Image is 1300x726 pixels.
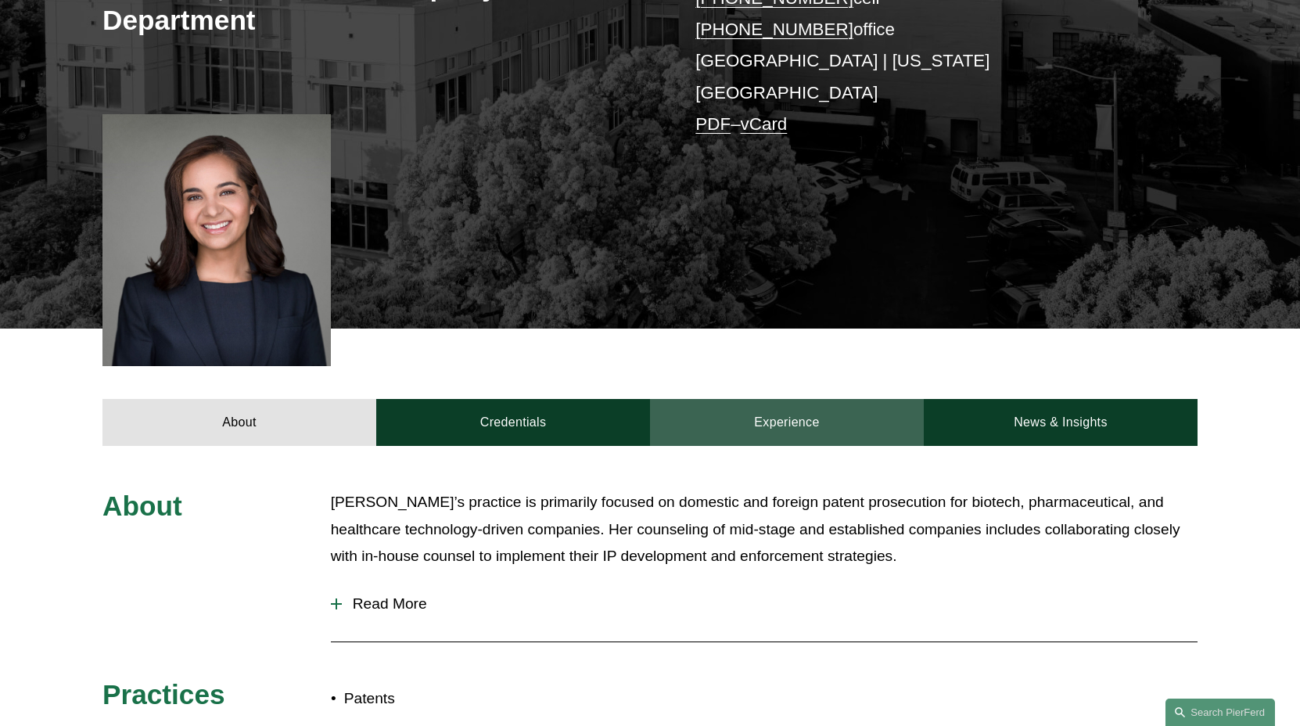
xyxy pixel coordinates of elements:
span: Read More [342,595,1198,613]
a: vCard [741,114,788,134]
a: [PHONE_NUMBER] [695,20,853,39]
a: Credentials [376,399,650,446]
a: About [102,399,376,446]
a: News & Insights [924,399,1198,446]
a: Experience [650,399,924,446]
a: Search this site [1165,699,1275,726]
p: Patents [344,685,650,713]
button: Read More [331,584,1198,624]
p: [PERSON_NAME]’s practice is primarily focused on domestic and foreign patent prosecution for biot... [331,489,1198,570]
span: About [102,491,182,521]
span: Practices [102,679,225,710]
a: PDF [695,114,731,134]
